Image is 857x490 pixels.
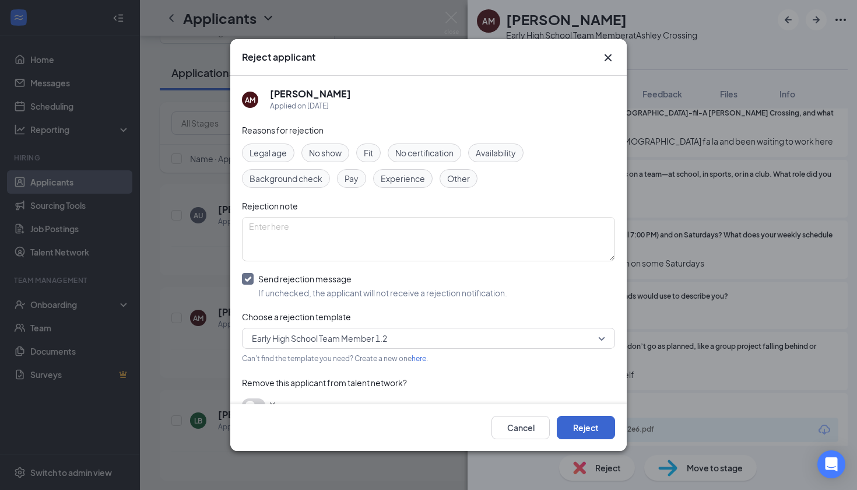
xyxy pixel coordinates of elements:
[242,311,351,322] span: Choose a rejection template
[447,172,470,185] span: Other
[242,377,407,388] span: Remove this applicant from talent network?
[381,172,425,185] span: Experience
[491,416,550,439] button: Cancel
[270,100,351,112] div: Applied on [DATE]
[601,51,615,65] svg: Cross
[309,146,342,159] span: No show
[817,450,845,478] div: Open Intercom Messenger
[270,398,284,412] span: Yes
[250,172,322,185] span: Background check
[601,51,615,65] button: Close
[345,172,359,185] span: Pay
[270,87,351,100] h5: [PERSON_NAME]
[250,146,287,159] span: Legal age
[242,354,428,363] span: Can't find the template you need? Create a new one .
[245,95,255,105] div: AM
[242,125,324,135] span: Reasons for rejection
[364,146,373,159] span: Fit
[252,330,387,347] span: Early High School Team Member 1.2
[412,354,426,363] a: here
[557,416,615,439] button: Reject
[242,51,315,64] h3: Reject applicant
[395,146,454,159] span: No certification
[242,201,298,211] span: Rejection note
[476,146,516,159] span: Availability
